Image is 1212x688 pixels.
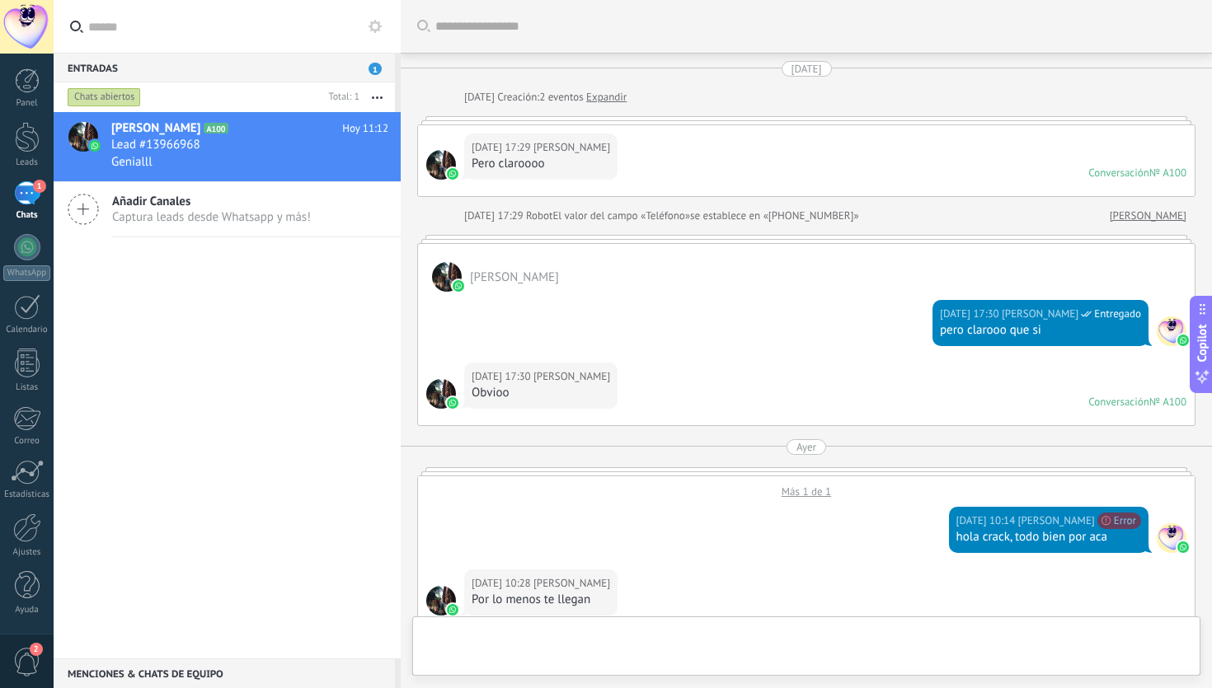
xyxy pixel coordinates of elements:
[533,368,610,385] span: Amir Rophail
[464,208,526,224] div: [DATE] 17:29
[472,368,533,385] div: [DATE] 17:30
[3,98,51,109] div: Panel
[956,512,1018,529] div: [DATE] 10:14
[3,436,51,447] div: Correo
[1194,324,1210,362] span: Copilot
[426,379,456,409] span: Amir Rophail
[3,210,51,221] div: Chats
[526,208,552,222] span: Robot
[1149,166,1186,180] div: № A100
[472,385,610,401] div: Obvioo
[3,382,51,393] div: Listas
[68,87,141,107] div: Chats abiertos
[1177,541,1189,553] img: waba.svg
[1094,306,1141,322] span: Entregado
[464,89,627,105] div: Creación:
[533,575,610,592] span: Amir Rophail
[3,489,51,500] div: Estadísticas
[586,89,627,105] a: Expandir
[447,397,458,409] img: waba.svg
[204,123,228,133] span: A100
[552,208,690,224] span: El valor del campo «Teléfono»
[418,476,1195,498] div: Más 1 de 1
[3,605,51,615] div: Ayuda
[690,208,859,224] span: se establece en «[PHONE_NUMBER]»
[54,53,395,82] div: Entradas
[426,150,456,180] span: Amir Rophail
[1110,208,1186,224] a: [PERSON_NAME]
[112,194,311,209] span: Añadir Canales
[792,61,822,77] div: [DATE]
[1002,306,1078,322] span: Amir Sharif Rophail (Oficina de Venta)
[54,112,401,181] a: avataricon[PERSON_NAME]A100Hoy 11:12Lead #13966968Genialll
[1088,395,1149,409] div: Conversación
[464,89,497,105] div: [DATE]
[30,643,43,656] span: 2
[426,586,456,615] span: Amir Rophail
[533,139,610,156] span: Amir Rophail
[539,89,583,105] span: 2 eventos
[940,322,1141,339] div: pero clarooo que si
[3,547,51,558] div: Ajustes
[342,120,388,137] span: Hoy 11:12
[111,120,200,137] span: [PERSON_NAME]
[112,209,311,225] span: Captura leads desde Whatsapp y más!
[33,180,46,193] span: 1
[956,529,1141,545] div: hola crack, todo bien por aca
[1097,512,1141,529] span: Error
[447,604,458,615] img: waba.svg
[796,439,816,455] div: Ayer
[54,658,395,688] div: Menciones & Chats de equipo
[369,63,382,75] span: 1
[470,269,559,285] span: Amir Rophail
[111,137,200,153] span: Lead #13966968
[472,575,533,592] div: [DATE] 10:28
[1157,523,1186,553] span: Amir Sharif Rophail
[1088,166,1149,180] div: Conversación
[3,265,50,281] div: WhatsApp
[89,140,101,152] img: icon
[3,157,51,168] div: Leads
[1017,512,1094,529] span: Amir Sharif Rophail (Oficina de Venta)
[111,154,153,170] span: Genialll
[472,156,610,172] div: Pero claroooo
[432,262,462,292] span: Amir Rophail
[1177,335,1189,346] img: waba.svg
[1149,395,1186,409] div: № A100
[322,89,359,105] div: Total: 1
[472,139,533,156] div: [DATE] 17:29
[940,306,1002,322] div: [DATE] 17:30
[447,168,458,180] img: waba.svg
[453,280,464,292] img: waba.svg
[1157,316,1186,346] span: Amir Sharif Rophail
[3,325,51,335] div: Calendario
[359,82,395,112] button: Más
[472,592,610,608] div: Por lo menos te llegan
